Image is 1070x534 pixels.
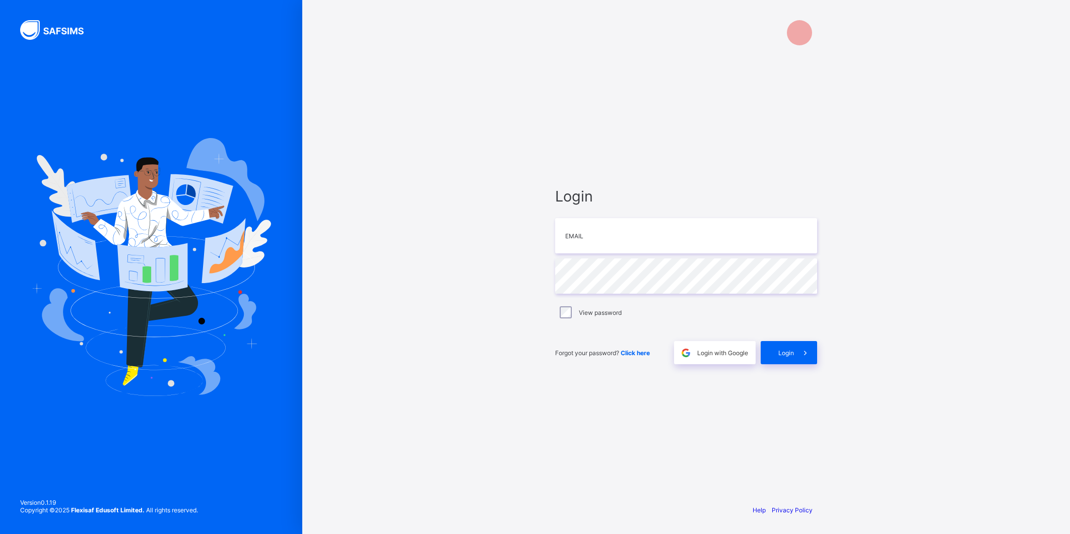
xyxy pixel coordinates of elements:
span: Login with Google [697,349,748,357]
span: Login [778,349,794,357]
img: google.396cfc9801f0270233282035f929180a.svg [680,347,692,359]
a: Click here [621,349,650,357]
span: Forgot your password? [555,349,650,357]
a: Privacy Policy [772,506,813,514]
img: Hero Image [31,138,271,396]
span: Copyright © 2025 All rights reserved. [20,506,198,514]
span: Version 0.1.19 [20,499,198,506]
label: View password [579,309,622,316]
a: Help [753,506,766,514]
strong: Flexisaf Edusoft Limited. [71,506,145,514]
img: SAFSIMS Logo [20,20,96,40]
span: Login [555,187,817,205]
